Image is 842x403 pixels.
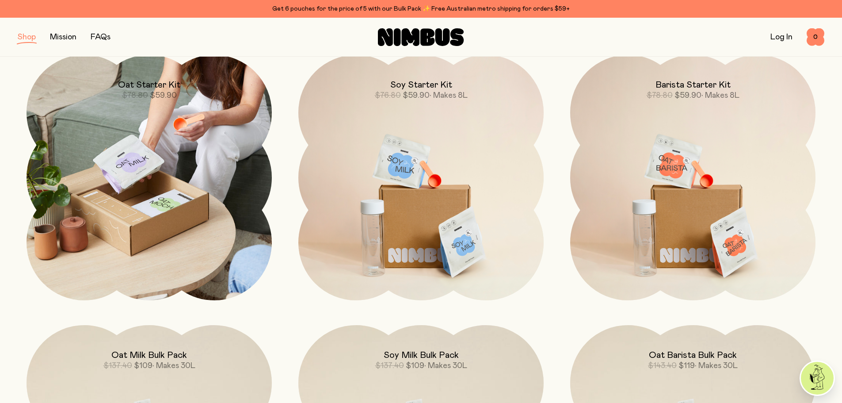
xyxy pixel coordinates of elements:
h2: Oat Starter Kit [118,80,180,90]
a: Oat Starter Kit$78.80$59.90 [27,55,272,300]
span: $137.40 [103,362,132,370]
span: $78.80 [647,92,673,100]
span: • Makes 30L [424,362,467,370]
h2: Oat Milk Bulk Pack [111,350,187,361]
span: $59.90 [403,92,430,100]
a: Soy Starter Kit$76.80$59.90• Makes 8L [298,55,544,300]
a: Barista Starter Kit$78.80$59.90• Makes 8L [570,55,815,300]
a: Log In [770,33,792,41]
h2: Soy Milk Bulk Pack [384,350,459,361]
span: • Makes 8L [701,92,739,100]
h2: Oat Barista Bulk Pack [649,350,737,361]
span: $109 [406,362,424,370]
a: FAQs [91,33,110,41]
img: agent [801,362,834,395]
span: • Makes 8L [430,92,468,100]
span: $78.80 [122,92,148,100]
span: $59.90 [674,92,701,100]
span: $109 [134,362,152,370]
span: $76.80 [375,92,401,100]
span: $143.40 [648,362,677,370]
h2: Soy Starter Kit [390,80,452,90]
a: Mission [50,33,76,41]
span: • Makes 30L [695,362,738,370]
h2: Barista Starter Kit [655,80,731,90]
span: • Makes 30L [152,362,195,370]
span: $59.90 [150,92,177,100]
button: 0 [807,28,824,46]
span: $137.40 [375,362,404,370]
div: Get 6 pouches for the price of 5 with our Bulk Pack ✨ Free Australian metro shipping for orders $59+ [18,4,824,14]
span: $119 [678,362,695,370]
